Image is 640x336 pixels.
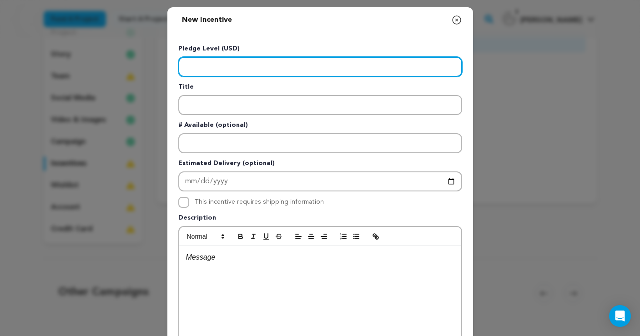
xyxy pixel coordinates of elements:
[178,57,462,77] input: Enter level
[178,44,462,57] p: Pledge Level (USD)
[178,213,462,226] p: Description
[178,133,462,153] input: Enter number available
[178,95,462,115] input: Enter title
[178,82,462,95] p: Title
[178,120,462,133] p: # Available (optional)
[195,199,324,205] label: This incentive requires shipping information
[178,159,462,171] p: Estimated Delivery (optional)
[178,11,236,29] h2: New Incentive
[609,305,631,327] div: Open Intercom Messenger
[178,171,462,191] input: Enter Estimated Delivery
